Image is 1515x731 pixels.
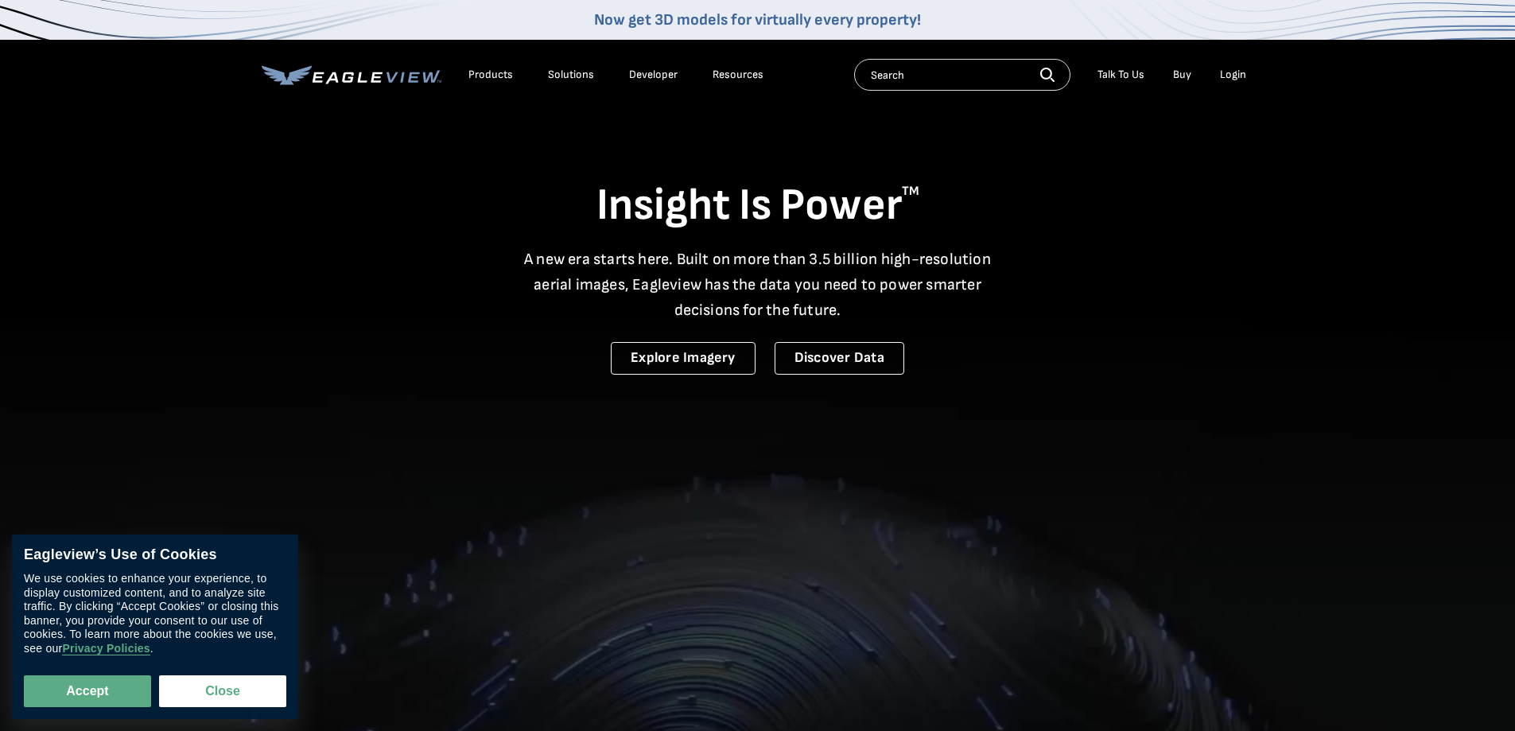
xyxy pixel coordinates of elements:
[159,675,286,707] button: Close
[1173,68,1191,82] a: Buy
[24,546,286,564] div: Eagleview’s Use of Cookies
[854,59,1070,91] input: Search
[24,675,151,707] button: Accept
[594,10,921,29] a: Now get 3D models for virtually every property!
[1097,68,1144,82] div: Talk To Us
[515,247,1001,323] p: A new era starts here. Built on more than 3.5 billion high-resolution aerial images, Eagleview ha...
[775,342,904,375] a: Discover Data
[468,68,513,82] div: Products
[262,178,1254,234] h1: Insight Is Power
[24,572,286,655] div: We use cookies to enhance your experience, to display customized content, and to analyze site tra...
[902,184,919,199] sup: TM
[1220,68,1246,82] div: Login
[713,68,763,82] div: Resources
[629,68,678,82] a: Developer
[611,342,756,375] a: Explore Imagery
[62,642,150,655] a: Privacy Policies
[548,68,594,82] div: Solutions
